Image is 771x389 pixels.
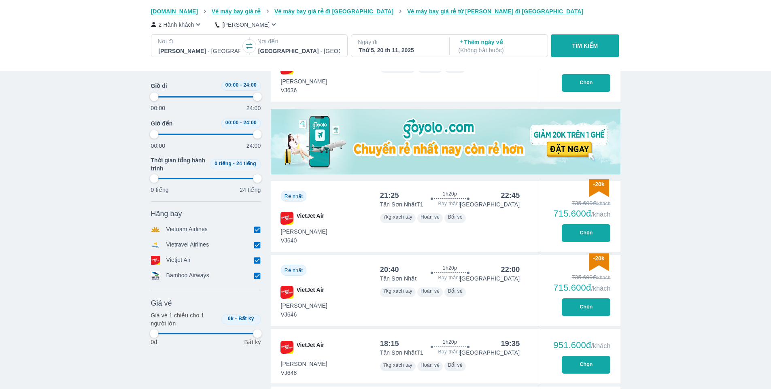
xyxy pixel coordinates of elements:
p: Tân Sơn Nhất [380,274,417,283]
button: Chọn [562,74,610,92]
span: [PERSON_NAME] [281,227,327,236]
div: Thứ 5, 20 th 11, 2025 [359,46,440,54]
span: [PERSON_NAME] [281,77,327,85]
p: Vietravel Airlines [166,240,209,249]
span: /khách [591,211,610,218]
div: 22:45 [501,191,520,200]
p: 24:00 [246,142,261,150]
img: VJ [280,212,293,225]
p: [PERSON_NAME] [222,21,270,29]
div: 715.600đ [553,283,610,293]
img: media-0 [271,109,620,174]
p: Ngày đi [358,38,441,46]
span: - [233,161,235,166]
p: 0đ [151,338,157,346]
span: Rẻ nhất [285,268,303,273]
p: TÌM KIẾM [572,42,598,50]
span: Giờ đến [151,119,173,128]
span: 7kg xách tay [383,214,412,220]
p: Tân Sơn Nhất T1 [380,200,423,208]
div: 22:00 [501,265,520,274]
img: VJ [280,341,293,354]
p: 00:00 [151,142,166,150]
button: Chọn [562,224,610,242]
span: /khách [591,342,610,349]
span: 1h20p [443,265,457,271]
div: 715.600đ [553,209,610,219]
div: 735.600đ [553,273,610,281]
div: 21:25 [380,191,399,200]
p: Vietnam Airlines [166,225,208,234]
button: Chọn [562,298,610,316]
button: Chọn [562,356,610,374]
p: Giá vé 1 chiều cho 1 người lớn [151,311,218,327]
span: 7kg xách tay [383,362,412,368]
p: Bamboo Airways [166,271,209,280]
p: [GEOGRAPHIC_DATA] [460,200,520,208]
span: VJ636 [281,86,327,94]
span: Hãng bay [151,209,182,219]
span: VietJet Air [297,286,324,299]
span: [PERSON_NAME] [281,360,327,368]
span: 00:00 [225,120,239,125]
div: 735.600đ [553,199,610,207]
span: VJ640 [281,236,327,244]
span: Hoàn vé [421,288,440,294]
p: Tân Sơn Nhất T1 [380,349,423,357]
span: Vé máy bay giá rẻ [212,8,261,15]
span: Thời gian tổng hành trình [151,156,207,172]
span: 1h20p [443,191,457,197]
p: 24:00 [246,104,261,112]
p: 24 tiếng [240,186,261,194]
span: 00:00 [225,82,239,88]
span: Giờ đi [151,82,167,90]
span: 24 tiếng [236,161,256,166]
span: Giá vé [151,298,172,308]
span: /khách [591,285,610,292]
nav: breadcrumb [151,7,620,15]
div: 19:35 [501,339,520,349]
p: 2 Hành khách [159,21,194,29]
span: Vé máy bay giá rẻ đi [GEOGRAPHIC_DATA] [274,8,393,15]
p: 00:00 [151,104,166,112]
span: [PERSON_NAME] [281,302,327,310]
span: Đổi vé [448,362,463,368]
span: VJ646 [281,310,327,319]
p: ( Không bắt buộc ) [459,46,540,54]
p: [GEOGRAPHIC_DATA] [460,349,520,357]
span: 0 tiếng [215,161,232,166]
p: 0 tiếng [151,186,169,194]
button: 2 Hành khách [151,20,203,29]
button: TÌM KIẾM [551,34,619,57]
p: Thêm ngày về [459,38,540,54]
span: - [235,316,237,321]
span: Bất kỳ [238,316,254,321]
span: 24:00 [243,82,257,88]
span: VietJet Air [297,341,324,354]
img: discount [589,179,609,197]
span: 0k [228,316,234,321]
p: Vietjet Air [166,256,191,265]
img: discount [589,253,609,271]
span: Đổi vé [448,288,463,294]
span: Vé máy bay giá rẻ từ [PERSON_NAME] đi [GEOGRAPHIC_DATA] [407,8,584,15]
p: [GEOGRAPHIC_DATA] [460,274,520,283]
span: - [240,120,242,125]
div: 951.600đ [553,340,610,350]
span: Hoàn vé [421,362,440,368]
span: VietJet Air [297,212,324,225]
span: [DOMAIN_NAME] [151,8,198,15]
span: 7kg xách tay [383,288,412,294]
img: VJ [280,286,293,299]
span: VJ648 [281,369,327,377]
span: - [240,82,242,88]
div: 20:40 [380,265,399,274]
span: 1h20p [443,339,457,345]
span: -20k [593,255,604,261]
p: Nơi đi [158,37,241,45]
button: [PERSON_NAME] [215,20,278,29]
span: Đổi vé [448,214,463,220]
span: -20k [593,181,604,187]
span: Hoàn vé [421,214,440,220]
p: Bất kỳ [244,338,261,346]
